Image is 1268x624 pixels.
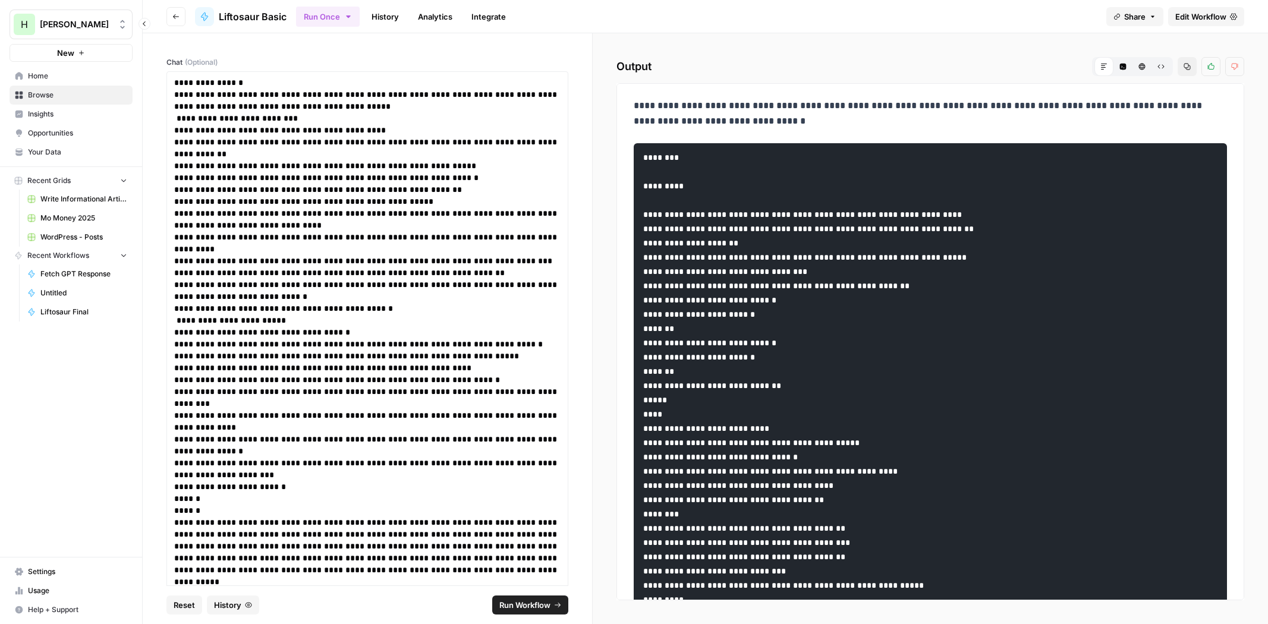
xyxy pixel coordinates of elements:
[10,581,133,600] a: Usage
[22,209,133,228] a: Mo Money 2025
[219,10,287,24] span: Liftosaur Basic
[1175,11,1226,23] span: Edit Workflow
[499,599,550,611] span: Run Workflow
[22,228,133,247] a: WordPress - Posts
[10,105,133,124] a: Insights
[10,67,133,86] a: Home
[22,302,133,322] a: Liftosaur Final
[185,57,218,68] span: (Optional)
[28,128,127,138] span: Opportunities
[1168,7,1244,26] a: Edit Workflow
[10,143,133,162] a: Your Data
[10,562,133,581] a: Settings
[1106,7,1163,26] button: Share
[21,17,28,31] span: H
[22,190,133,209] a: Write Informational Article
[57,47,74,59] span: New
[40,288,127,298] span: Untitled
[10,10,133,39] button: Workspace: Hasbrook
[464,7,513,26] a: Integrate
[28,71,127,81] span: Home
[22,283,133,302] a: Untitled
[40,307,127,317] span: Liftosaur Final
[27,250,89,261] span: Recent Workflows
[28,147,127,157] span: Your Data
[207,595,259,614] button: History
[28,585,127,596] span: Usage
[166,595,202,614] button: Reset
[1124,11,1146,23] span: Share
[214,599,241,611] span: History
[10,44,133,62] button: New
[364,7,406,26] a: History
[27,175,71,186] span: Recent Grids
[174,599,195,611] span: Reset
[28,604,127,615] span: Help + Support
[10,124,133,143] a: Opportunities
[10,86,133,105] a: Browse
[40,213,127,223] span: Mo Money 2025
[492,595,568,614] button: Run Workflow
[28,566,127,577] span: Settings
[195,7,287,26] a: Liftosaur Basic
[22,264,133,283] a: Fetch GPT Response
[411,7,460,26] a: Analytics
[40,232,127,242] span: WordPress - Posts
[616,57,1244,76] h2: Output
[28,90,127,100] span: Browse
[40,194,127,204] span: Write Informational Article
[40,269,127,279] span: Fetch GPT Response
[296,7,360,27] button: Run Once
[10,172,133,190] button: Recent Grids
[28,109,127,119] span: Insights
[40,18,112,30] span: [PERSON_NAME]
[166,57,568,68] label: Chat
[10,247,133,264] button: Recent Workflows
[10,600,133,619] button: Help + Support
